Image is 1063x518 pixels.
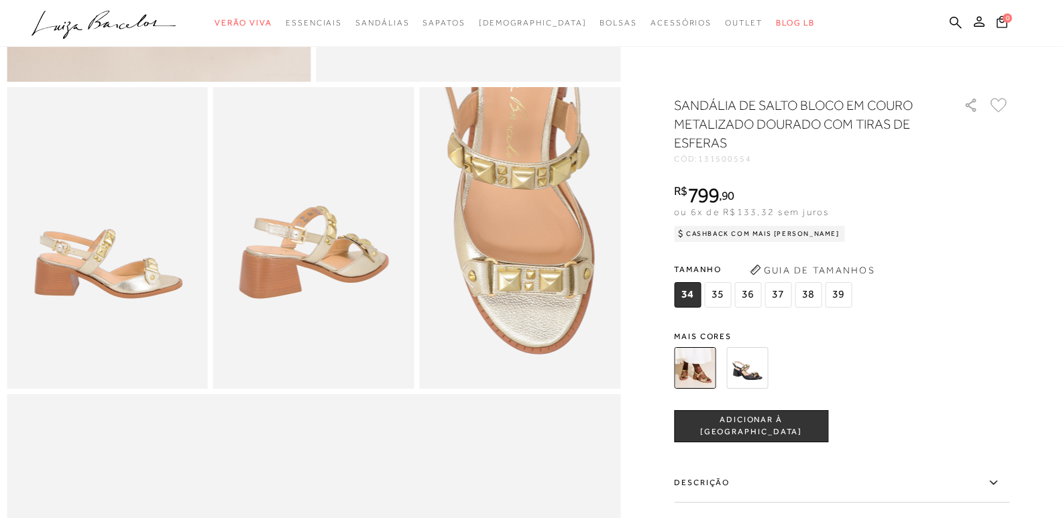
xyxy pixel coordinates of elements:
[725,18,763,27] span: Outlet
[215,11,272,36] a: noSubCategoriesText
[674,96,926,152] h1: SANDÁLIA DE SALTO BLOCO EM COURO METALIZADO DOURADO COM TIRAS DE ESFERAS
[7,87,208,389] img: image
[704,282,731,308] span: 35
[674,185,687,197] i: R$
[674,464,1009,503] label: Descrição
[674,226,845,242] div: Cashback com Mais [PERSON_NAME]
[722,188,734,202] span: 90
[674,410,828,442] button: ADICIONAR À [GEOGRAPHIC_DATA]
[355,18,409,27] span: Sandálias
[600,11,637,36] a: noSubCategoriesText
[687,183,719,207] span: 799
[734,282,761,308] span: 36
[286,18,342,27] span: Essenciais
[776,18,815,27] span: BLOG LB
[795,282,822,308] span: 38
[698,154,752,164] span: 131500554
[286,11,342,36] a: noSubCategoriesText
[674,259,855,279] span: Tamanho
[423,18,465,27] span: Sapatos
[993,15,1011,33] button: 0
[745,259,879,281] button: Guia de Tamanhos
[423,11,465,36] a: noSubCategoriesText
[725,11,763,36] a: noSubCategoriesText
[726,347,768,389] img: SANDÁLIA DE SALTO BLOCO EM COURO PRETO COM TIRAS DE ESFERAS
[674,282,701,308] span: 34
[674,206,829,217] span: ou 6x de R$133,32 sem juros
[651,11,712,36] a: noSubCategoriesText
[825,282,852,308] span: 39
[479,18,587,27] span: [DEMOGRAPHIC_DATA]
[600,18,637,27] span: Bolsas
[719,190,734,202] i: ,
[674,332,1009,340] span: Mais cores
[1003,13,1012,23] span: 0
[651,18,712,27] span: Acessórios
[419,87,620,389] img: image
[776,11,815,36] a: BLOG LB
[674,155,942,163] div: CÓD:
[355,11,409,36] a: noSubCategoriesText
[675,414,828,438] span: ADICIONAR À [GEOGRAPHIC_DATA]
[674,347,716,389] img: SANDÁLIA DE SALTO BLOCO EM COURO METALIZADO DOURADO COM TIRAS DE ESFERAS
[765,282,791,308] span: 37
[213,87,414,389] img: image
[215,18,272,27] span: Verão Viva
[479,11,587,36] a: noSubCategoriesText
